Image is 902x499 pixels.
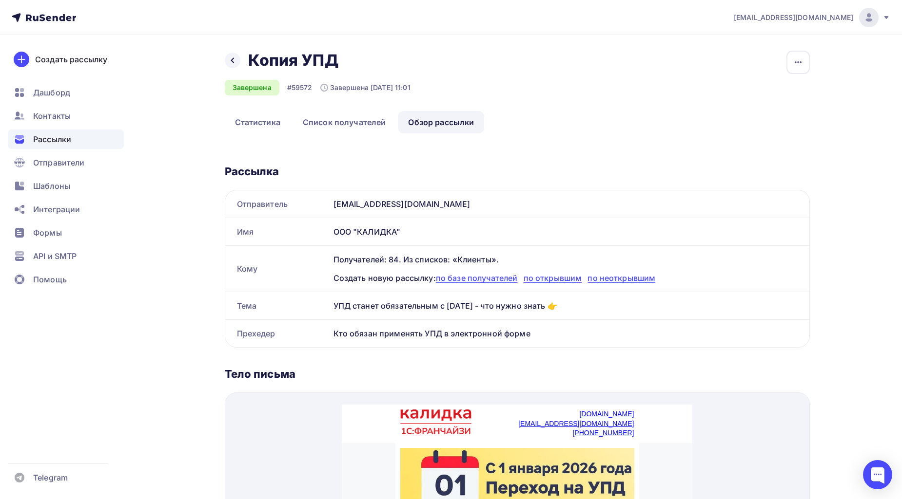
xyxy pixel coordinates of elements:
[436,273,518,283] span: по базе получателей
[33,250,77,262] span: API и SMTP
[225,320,330,347] div: Прехедер
[8,223,124,242] a: Формы
[293,111,396,133] a: Список получателей
[248,51,338,70] h2: Копия УПД
[588,273,655,283] span: по неоткрывшим
[59,393,293,430] p: Следовательно,
[33,87,70,98] span: Дашборд
[225,246,330,292] div: Кому
[237,5,292,13] a: [DOMAIN_NAME]
[225,80,279,95] div: Завершена
[734,13,853,22] span: [EMAIL_ADDRESS][DOMAIN_NAME]
[176,15,292,23] a: [EMAIL_ADDRESS][DOMAIN_NAME]
[231,24,292,32] a: [PHONE_NUMBER]
[8,106,124,126] a: Контакты
[33,203,80,215] span: Интеграции
[225,165,810,178] div: Рассылка
[320,83,411,92] div: Завершена [DATE] 11:01
[8,153,124,172] a: Отправители
[59,324,266,357] span: С [DATE] применение УПД станет обязательным 🎯
[287,83,313,92] div: #59572
[8,176,124,196] a: Шаблоны
[225,218,330,245] div: Имя
[225,292,330,319] div: Тема
[59,369,293,393] p: В настоящее время применение УПД не носит обязательного характера.
[333,254,798,265] div: Получателей: 84. Из списков: «Клиенты».
[734,8,890,27] a: [EMAIL_ADDRESS][DOMAIN_NAME]
[330,190,809,218] div: [EMAIL_ADDRESS][DOMAIN_NAME]
[59,394,291,428] strong: обязанность по переходу на применение с 2026 года УПД распространяется не на все компании.
[330,218,809,245] div: ООО "КАЛИДКА"
[8,129,124,149] a: Рассылки
[35,54,107,65] div: Создать рассылку
[333,272,798,284] div: Создать новую рассылку:
[33,110,71,122] span: Контакты
[33,274,67,285] span: Помощь
[59,312,293,313] table: divider
[225,111,291,133] a: Статистика
[398,111,484,133] a: Обзор рассылки
[33,227,62,239] span: Формы
[330,320,809,347] div: Кто обязан применять УПД в электронной форме
[33,472,68,483] span: Telegram
[524,273,582,283] span: по открывшим
[225,190,330,218] div: Отправитель
[33,133,71,145] span: Рассылки
[33,157,85,168] span: Отправители
[33,180,70,192] span: Шаблоны
[8,83,124,102] a: Дашборд
[330,292,809,319] div: УПД станет обязательным с [DATE] - что нужно знать 👉
[225,367,810,381] div: Тело письма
